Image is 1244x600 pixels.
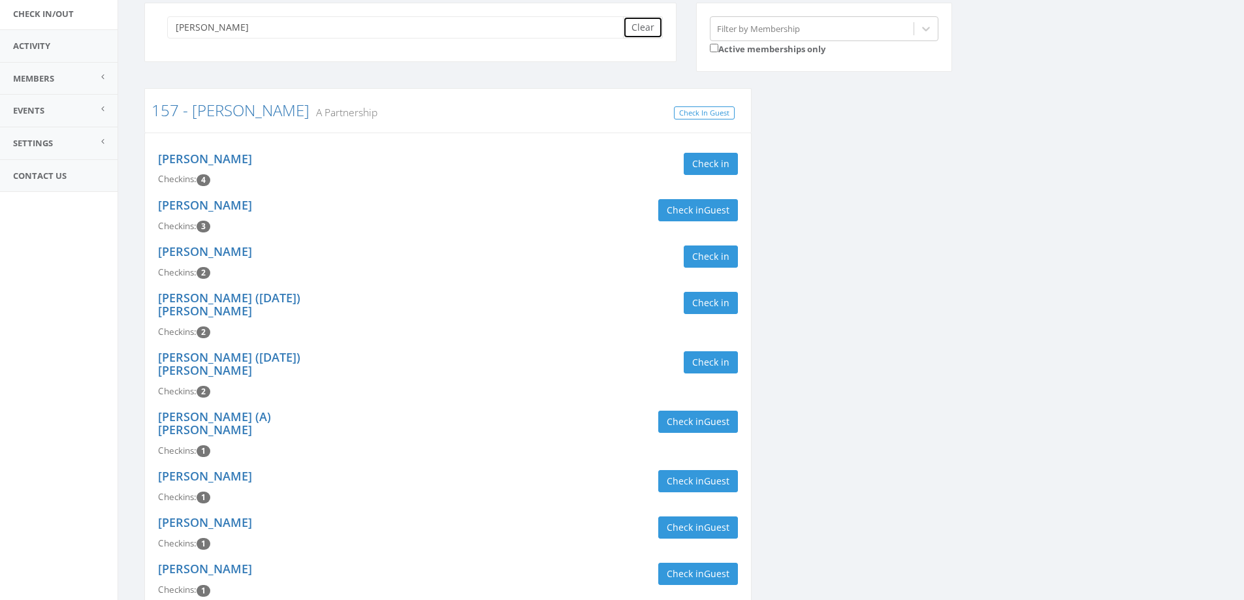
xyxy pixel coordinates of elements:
span: Checkins: [158,266,197,278]
a: [PERSON_NAME] (A) [PERSON_NAME] [158,409,271,437]
div: Filter by Membership [717,22,800,35]
span: Guest [704,521,729,533]
a: [PERSON_NAME] [158,244,252,259]
span: Guest [704,415,729,428]
span: Checkins: [158,491,197,503]
button: Check inGuest [658,563,738,585]
span: Guest [704,204,729,216]
button: Check inGuest [658,516,738,539]
span: Settings [13,137,53,149]
button: Check inGuest [658,199,738,221]
span: Checkins: [158,220,197,232]
span: Checkin count [197,326,210,338]
span: Checkin count [197,174,210,186]
span: Checkin count [197,538,210,550]
span: Members [13,72,54,84]
span: Checkin count [197,267,210,279]
span: Checkin count [197,492,210,503]
span: Checkins: [158,326,197,338]
a: [PERSON_NAME] ([DATE]) [PERSON_NAME] [158,349,300,378]
button: Check in [684,351,738,373]
button: Check in [684,245,738,268]
a: [PERSON_NAME] [158,468,252,484]
a: [PERSON_NAME] [158,197,252,213]
a: [PERSON_NAME] ([DATE]) [PERSON_NAME] [158,290,300,319]
button: Check inGuest [658,411,738,433]
a: [PERSON_NAME] [158,151,252,166]
span: Checkins: [158,445,197,456]
a: [PERSON_NAME] [158,514,252,530]
span: Checkins: [158,584,197,595]
a: [PERSON_NAME] [158,561,252,576]
button: Check in [684,292,738,314]
span: Guest [704,475,729,487]
input: Search a name to check in [167,16,633,39]
small: A Partnership [310,105,377,119]
span: Checkins: [158,537,197,549]
span: Checkin count [197,221,210,232]
span: Checkin count [197,445,210,457]
span: Checkin count [197,386,210,398]
span: Checkins: [158,385,197,397]
span: Guest [704,567,729,580]
button: Clear [623,16,663,39]
a: 157 - [PERSON_NAME] [152,99,310,121]
span: Checkins: [158,173,197,185]
a: Check In Guest [674,106,735,120]
span: Checkin count [197,585,210,597]
input: Active memberships only [710,44,718,52]
label: Active memberships only [710,41,825,55]
span: Contact Us [13,170,67,182]
span: Events [13,104,44,116]
button: Check in [684,153,738,175]
button: Check inGuest [658,470,738,492]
